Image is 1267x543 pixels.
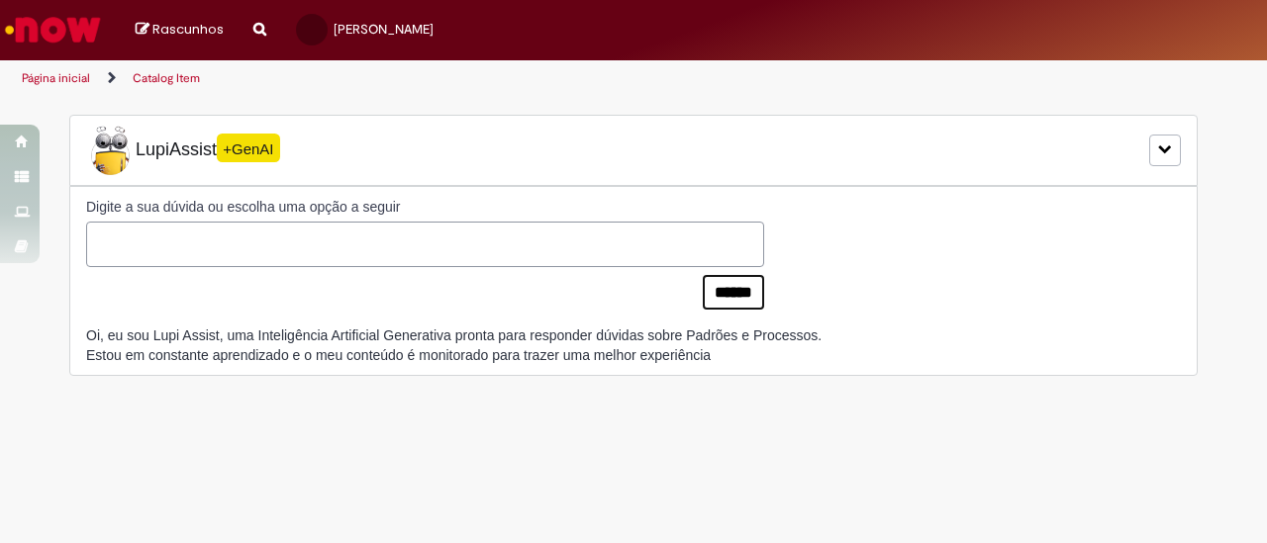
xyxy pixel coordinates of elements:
span: [PERSON_NAME] [334,21,434,38]
div: Oi, eu sou Lupi Assist, uma Inteligência Artificial Generativa pronta para responder dúvidas sobr... [86,325,822,365]
a: Página inicial [22,70,90,86]
span: LupiAssist [86,126,280,175]
a: Rascunhos [136,21,224,40]
a: Catalog Item [133,70,200,86]
img: Lupi [86,126,136,175]
label: Digite a sua dúvida ou escolha uma opção a seguir [86,197,764,217]
ul: Trilhas de página [15,60,829,97]
span: Rascunhos [152,20,224,39]
div: LupiLupiAssist+GenAI [69,115,1198,186]
img: ServiceNow [2,10,104,49]
span: +GenAI [217,134,280,162]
